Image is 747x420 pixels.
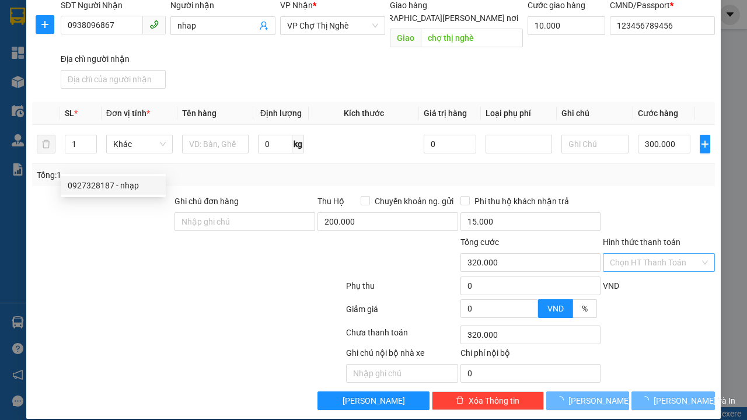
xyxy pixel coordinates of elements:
input: Ghi Chú [561,135,628,153]
div: Ghi chú nội bộ nhà xe [346,346,458,364]
input: 0 [424,135,476,153]
div: Chi phí nội bộ [460,346,601,364]
span: Tổng cước [460,237,499,247]
span: [PERSON_NAME] [343,394,405,407]
span: plus [700,139,710,149]
span: Khác [113,135,166,153]
div: 0927328187 - nhạp [61,176,166,195]
span: plus [36,20,54,29]
span: Giao hàng [390,1,427,10]
span: Thu Hộ [317,197,344,206]
span: phone [149,20,159,29]
button: deleteXóa Thông tin [432,391,544,410]
span: [PERSON_NAME] [568,394,631,407]
span: SL [65,108,74,118]
th: Loại phụ phí [481,102,557,125]
span: % [582,304,588,313]
span: Chuyển khoản ng. gửi [370,195,458,208]
div: Tổng: 1 [37,169,289,181]
input: Ghi chú đơn hàng [174,212,315,231]
input: Dọc đường [421,29,522,47]
button: plus [36,15,54,34]
button: delete [37,135,55,153]
span: delete [456,396,464,405]
span: Kích thước [344,108,384,118]
span: [PERSON_NAME] và In [654,394,735,407]
span: VND [603,281,619,290]
span: Cước hàng [638,108,678,118]
div: Giảm giá [345,303,459,323]
span: VP Chợ Thị Nghè [287,17,378,34]
span: VND [547,304,564,313]
input: VD: Bàn, Ghế [182,135,249,153]
button: [PERSON_NAME] [546,391,630,410]
th: Ghi chú [557,102,633,125]
span: loading [641,396,654,404]
span: kg [292,135,304,153]
span: Định lượng [260,108,302,118]
button: plus [700,135,710,153]
span: loading [556,396,568,404]
label: Ghi chú đơn hàng [174,197,239,206]
div: Chưa thanh toán [345,326,459,346]
span: Giá trị hàng [424,108,467,118]
span: Xóa Thông tin [469,394,519,407]
span: Tên hàng [182,108,217,118]
div: Phụ thu [345,279,459,300]
input: Cước giao hàng [528,16,605,35]
span: Đơn vị tính [106,108,150,118]
span: [GEOGRAPHIC_DATA][PERSON_NAME] nơi [359,12,523,24]
label: Hình thức thanh toán [603,237,680,247]
label: Cước giao hàng [528,1,585,10]
span: user-add [259,21,268,30]
span: VP Nhận [280,1,313,10]
div: 0927328187 - nhạp [68,179,159,192]
button: [PERSON_NAME] [317,391,430,410]
button: [PERSON_NAME] và In [631,391,715,410]
input: Nhập ghi chú [346,364,458,383]
div: Địa chỉ người nhận [61,52,166,65]
span: Phí thu hộ khách nhận trả [470,195,574,208]
span: Giao [390,29,421,47]
input: Địa chỉ của người nhận [61,70,166,89]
